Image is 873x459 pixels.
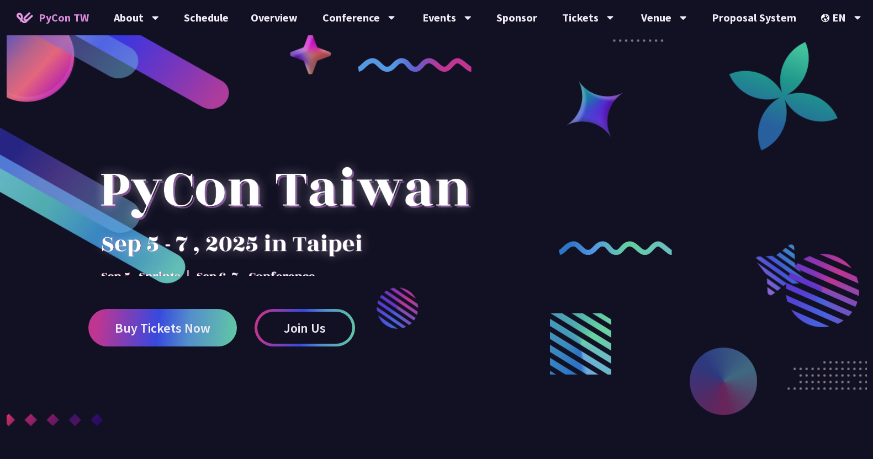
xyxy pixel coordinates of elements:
[284,321,326,335] span: Join Us
[358,58,472,72] img: curly-1.ebdbada.png
[115,321,210,335] span: Buy Tickets Now
[255,309,355,346] a: Join Us
[88,309,237,346] a: Buy Tickets Now
[559,241,673,255] img: curly-2.e802c9f.png
[6,4,100,31] a: PyCon TW
[17,12,33,23] img: Home icon of PyCon TW 2025
[821,14,832,22] img: Locale Icon
[39,9,89,26] span: PyCon TW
